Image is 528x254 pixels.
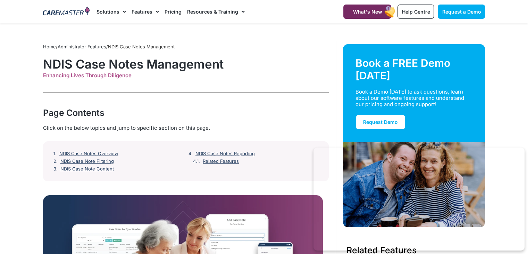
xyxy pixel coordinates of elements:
[397,5,434,19] a: Help Centre
[355,57,473,82] div: Book a FREE Demo [DATE]
[442,9,481,15] span: Request a Demo
[43,124,329,132] div: Click on the below topics and jump to specific section on this page.
[343,5,391,19] a: What's New
[60,166,114,172] a: NDIS Case Note Content
[313,148,525,251] iframe: Popup CTA
[355,114,405,130] a: Request Demo
[355,89,464,108] div: Book a Demo [DATE] to ask questions, learn about our software features and understand our pricing...
[195,151,255,157] a: NDIS Case Notes Reporting
[203,159,239,164] a: Related Features
[43,7,90,17] img: CareMaster Logo
[43,44,175,49] span: / /
[438,5,485,19] a: Request a Demo
[60,159,114,164] a: NDIS Case Note Filtering
[59,151,118,157] a: NDIS Case Notes Overview
[43,106,329,119] div: Page Contents
[43,44,56,49] a: Home
[343,142,485,227] img: Support Worker and NDIS Participant out for a coffee.
[363,119,398,125] span: Request Demo
[43,57,329,71] h1: NDIS Case Notes Management
[43,72,329,79] div: Enhancing Lives Through Diligence
[58,44,106,49] a: Administrator Features
[353,9,382,15] span: What's New
[108,44,175,49] span: NDIS Case Notes Management
[402,9,430,15] span: Help Centre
